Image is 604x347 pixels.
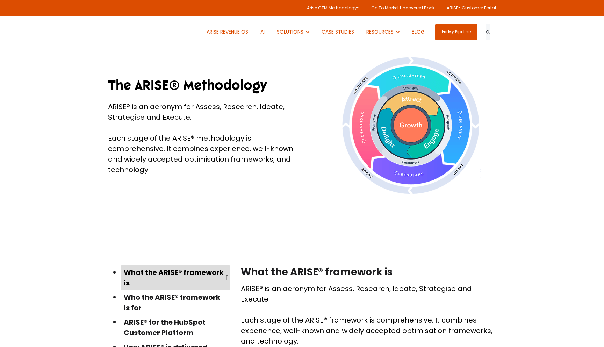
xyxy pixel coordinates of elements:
[272,16,315,48] button: Show submenu for SOLUTIONS SOLUTIONS
[121,290,230,315] a: Who the ARISE® framework is for
[108,77,297,94] h1: The ARISE® Methodology
[108,101,297,175] div: ARISE® is an acronym for Assess, Research, Ideate, Strategise and Execute. Each stage of the ARIS...
[201,16,430,48] nav: Desktop navigation
[340,56,481,196] img: Product-led-growth-flywheel-hubspot-flywheel
[241,284,472,304] span: ARISE® is an acronym for Assess, Research, Ideate, Strategise and Execute.
[241,265,496,279] h2: What the ARISE® framework is
[241,315,492,346] span: Each stage of the ARISE® framework is comprehensive. It combines experience, well-known and widel...
[486,24,490,40] button: Search
[121,265,230,290] a: What the ARISE® framework is
[201,16,253,48] a: ARISE REVENUE OS
[316,16,359,48] a: CASE STUDIES
[407,16,430,48] a: BLOG
[277,28,303,35] span: SOLUTIONS
[569,313,604,347] iframe: Chat Widget
[121,315,230,340] a: ARISE® for the HubSpot Customer Platform
[435,24,477,40] a: Fix My Pipeline
[361,16,405,48] button: Show submenu for RESOURCES RESOURCES
[108,24,122,40] img: ARISE GTM logo (1) white
[366,28,394,35] span: RESOURCES
[255,16,270,48] a: AI
[366,28,367,29] span: Show submenu for RESOURCES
